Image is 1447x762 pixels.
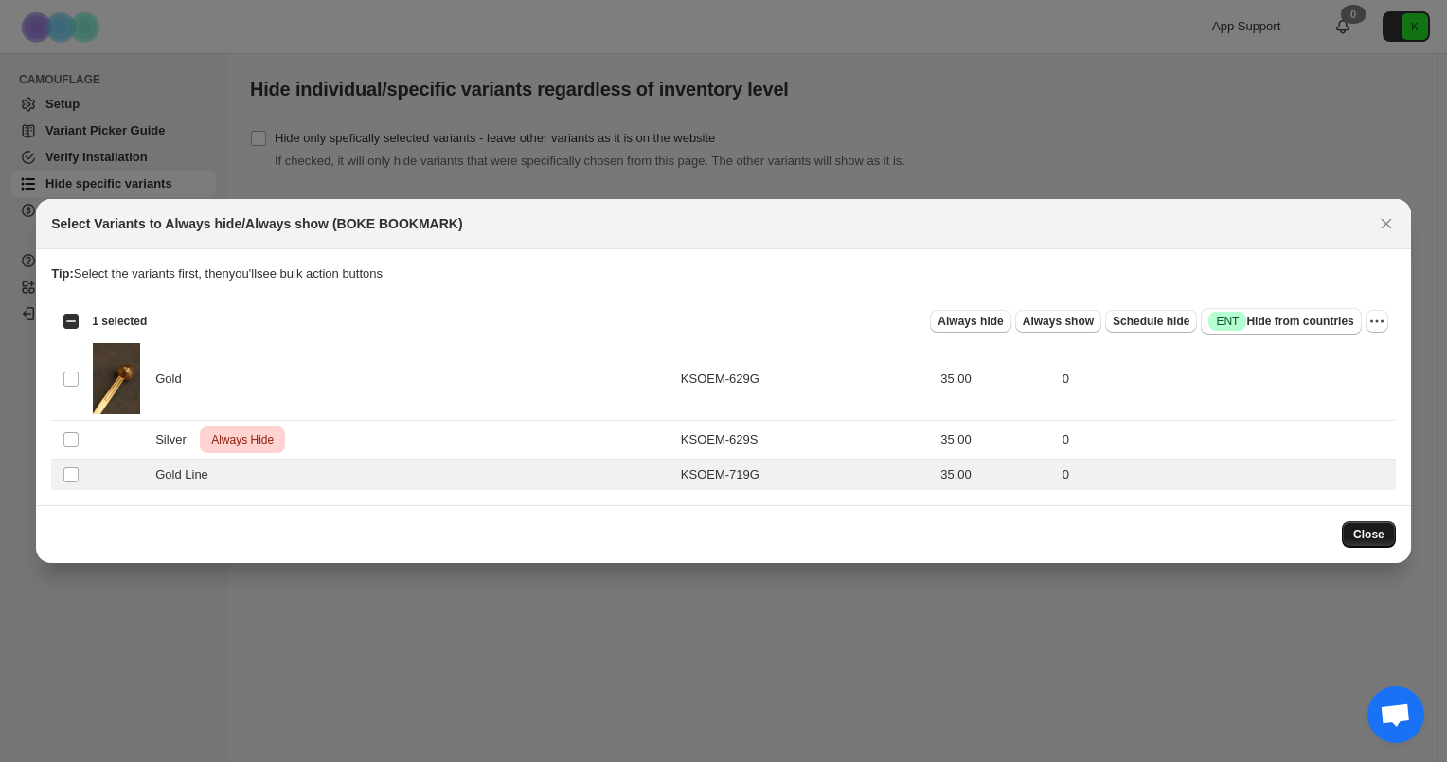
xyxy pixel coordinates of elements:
button: Schedule hide [1105,310,1197,333]
span: 1 selected [92,314,147,329]
span: Hide from countries [1208,312,1353,331]
p: Select the variants first, then you'll see bulk action buttons [51,264,1396,283]
img: JUL25NEW39107.jpg [93,343,140,414]
button: Close [1373,210,1400,237]
button: More actions [1366,310,1388,333]
td: 0 [1057,337,1396,421]
button: Always show [1015,310,1101,333]
span: Schedule hide [1113,314,1189,329]
div: Open chat [1367,686,1424,743]
td: 0 [1057,420,1396,459]
td: 35.00 [935,459,1057,490]
span: Gold [155,370,191,389]
td: 0 [1057,459,1396,490]
td: KSOEM-719G [675,459,935,490]
td: KSOEM-629G [675,337,935,421]
td: 35.00 [935,337,1057,421]
span: Close [1353,527,1384,542]
h2: Select Variants to Always hide/Always show (BOKE BOOKMARK) [51,214,462,233]
span: Always show [1023,314,1094,329]
span: Silver [155,430,196,449]
td: 35.00 [935,420,1057,459]
td: KSOEM-629S [675,420,935,459]
strong: Tip: [51,266,74,281]
button: Close [1342,521,1396,548]
span: ENT [1216,314,1239,329]
span: Always Hide [207,428,277,451]
button: SuccessENTHide from countries [1201,308,1361,335]
span: Always hide [938,314,1003,329]
span: Gold Line [155,465,219,484]
button: Always hide [930,310,1010,333]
